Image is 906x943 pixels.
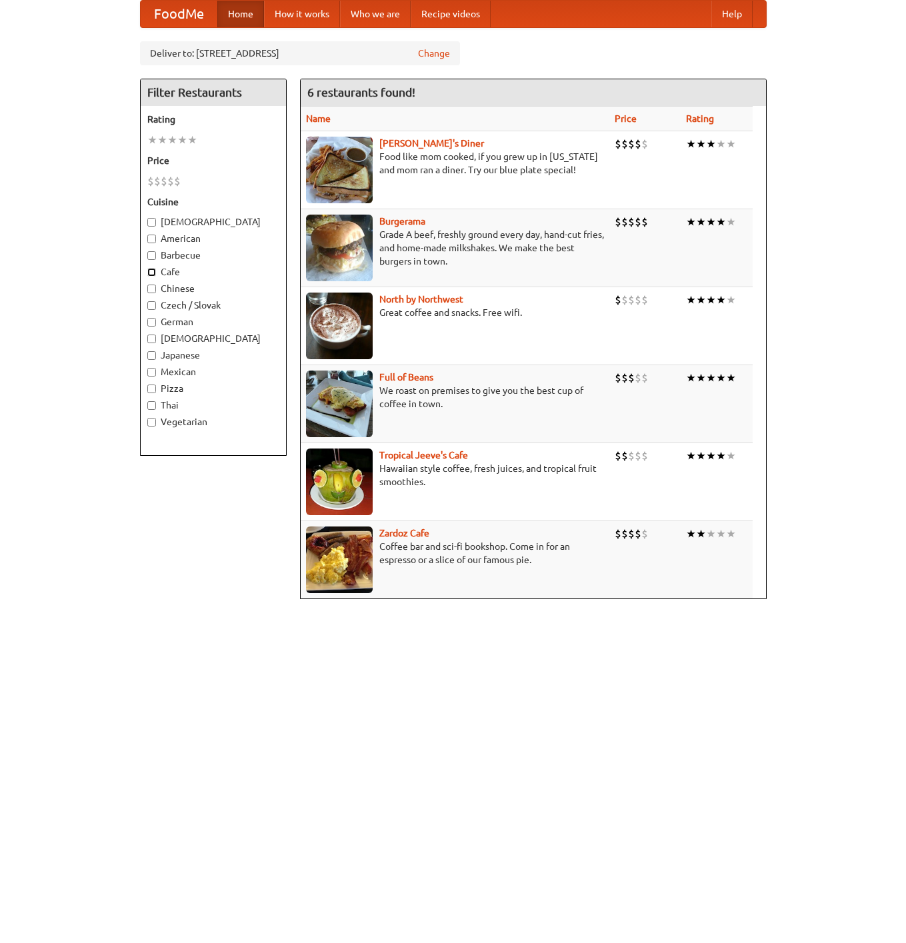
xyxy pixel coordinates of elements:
[147,251,156,260] input: Barbecue
[379,216,425,227] b: Burgerama
[706,137,716,151] li: ★
[147,415,279,429] label: Vegetarian
[635,137,641,151] li: $
[177,133,187,147] li: ★
[706,293,716,307] li: ★
[615,137,621,151] li: $
[306,215,373,281] img: burgerama.jpg
[147,154,279,167] h5: Price
[147,399,279,412] label: Thai
[157,133,167,147] li: ★
[147,174,154,189] li: $
[641,215,648,229] li: $
[716,293,726,307] li: ★
[628,293,635,307] li: $
[147,249,279,262] label: Barbecue
[379,450,468,461] b: Tropical Jeeve's Cafe
[726,215,736,229] li: ★
[306,293,373,359] img: north.jpg
[621,449,628,463] li: $
[167,174,174,189] li: $
[706,526,716,541] li: ★
[621,371,628,385] li: $
[628,137,635,151] li: $
[686,113,714,124] a: Rating
[726,526,736,541] li: ★
[147,335,156,343] input: [DEMOGRAPHIC_DATA]
[161,174,167,189] li: $
[167,133,177,147] li: ★
[615,215,621,229] li: $
[696,526,706,541] li: ★
[686,137,696,151] li: ★
[411,1,491,27] a: Recipe videos
[147,285,156,293] input: Chinese
[641,526,648,541] li: $
[615,293,621,307] li: $
[306,371,373,437] img: beans.jpg
[306,228,604,268] p: Grade A beef, freshly ground every day, hand-cut fries, and home-made milkshakes. We make the bes...
[147,401,156,410] input: Thai
[147,113,279,126] h5: Rating
[726,293,736,307] li: ★
[379,528,429,538] a: Zardoz Cafe
[635,449,641,463] li: $
[187,133,197,147] li: ★
[147,332,279,345] label: [DEMOGRAPHIC_DATA]
[696,215,706,229] li: ★
[147,318,156,327] input: German
[154,174,161,189] li: $
[686,526,696,541] li: ★
[641,449,648,463] li: $
[147,232,279,245] label: American
[147,282,279,295] label: Chinese
[628,526,635,541] li: $
[340,1,411,27] a: Who we are
[615,113,637,124] a: Price
[147,218,156,227] input: [DEMOGRAPHIC_DATA]
[641,371,648,385] li: $
[628,371,635,385] li: $
[147,235,156,243] input: American
[147,133,157,147] li: ★
[696,293,706,307] li: ★
[307,86,415,99] ng-pluralize: 6 restaurants found!
[628,215,635,229] li: $
[306,526,373,593] img: zardoz.jpg
[306,449,373,515] img: jeeves.jpg
[147,315,279,329] label: German
[615,449,621,463] li: $
[379,138,484,149] a: [PERSON_NAME]'s Diner
[306,150,604,177] p: Food like mom cooked, if you grew up in [US_STATE] and mom ran a diner. Try our blue plate special!
[615,526,621,541] li: $
[686,293,696,307] li: ★
[635,526,641,541] li: $
[716,371,726,385] li: ★
[726,371,736,385] li: ★
[147,418,156,427] input: Vegetarian
[635,371,641,385] li: $
[711,1,753,27] a: Help
[379,372,433,383] a: Full of Beans
[306,384,604,411] p: We roast on premises to give you the best cup of coffee in town.
[379,294,463,305] a: North by Northwest
[686,371,696,385] li: ★
[615,371,621,385] li: $
[716,137,726,151] li: ★
[147,385,156,393] input: Pizza
[621,526,628,541] li: $
[306,540,604,566] p: Coffee bar and sci-fi bookshop. Come in for an espresso or a slice of our famous pie.
[635,215,641,229] li: $
[217,1,264,27] a: Home
[726,449,736,463] li: ★
[621,293,628,307] li: $
[147,268,156,277] input: Cafe
[147,265,279,279] label: Cafe
[716,449,726,463] li: ★
[706,215,716,229] li: ★
[147,382,279,395] label: Pizza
